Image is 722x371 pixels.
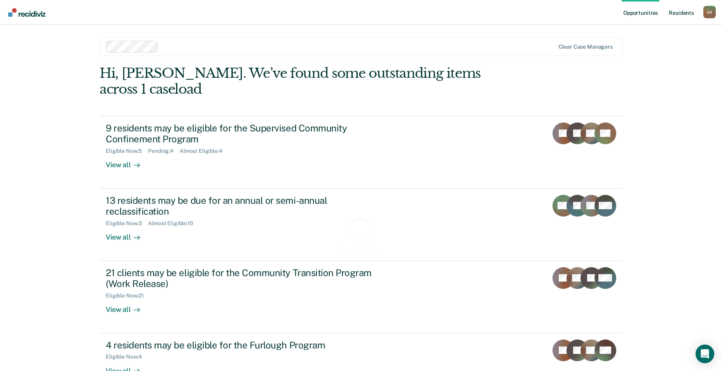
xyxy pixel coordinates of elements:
[106,220,148,227] div: Eligible Now : 3
[100,189,622,261] a: 13 residents may be due for an annual or semi-annual reclassificationEligible Now:3Almost Eligibl...
[703,6,716,18] button: Profile dropdown button
[106,267,379,290] div: 21 clients may be eligible for the Community Transition Program (Work Release)
[180,148,229,154] div: Almost Eligible : 4
[106,122,379,145] div: 9 residents may be eligible for the Supervised Community Confinement Program
[8,8,45,17] img: Recidiviz
[106,195,379,217] div: 13 residents may be due for an annual or semi-annual reclassification
[148,148,180,154] div: Pending : 4
[100,116,622,189] a: 9 residents may be eligible for the Supervised Community Confinement ProgramEligible Now:5Pending...
[106,227,149,242] div: View all
[106,339,379,351] div: 4 residents may be eligible for the Furlough Program
[106,292,150,299] div: Eligible Now : 21
[106,353,148,360] div: Eligible Now : 4
[559,44,613,50] div: Clear case managers
[100,65,518,97] div: Hi, [PERSON_NAME]. We’ve found some outstanding items across 1 caseload
[106,299,149,314] div: View all
[100,261,622,333] a: 21 clients may be eligible for the Community Transition Program (Work Release)Eligible Now:21View...
[696,345,714,363] div: Open Intercom Messenger
[703,6,716,18] div: G A
[106,148,148,154] div: Eligible Now : 5
[106,154,149,170] div: View all
[148,220,199,227] div: Almost Eligible : 10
